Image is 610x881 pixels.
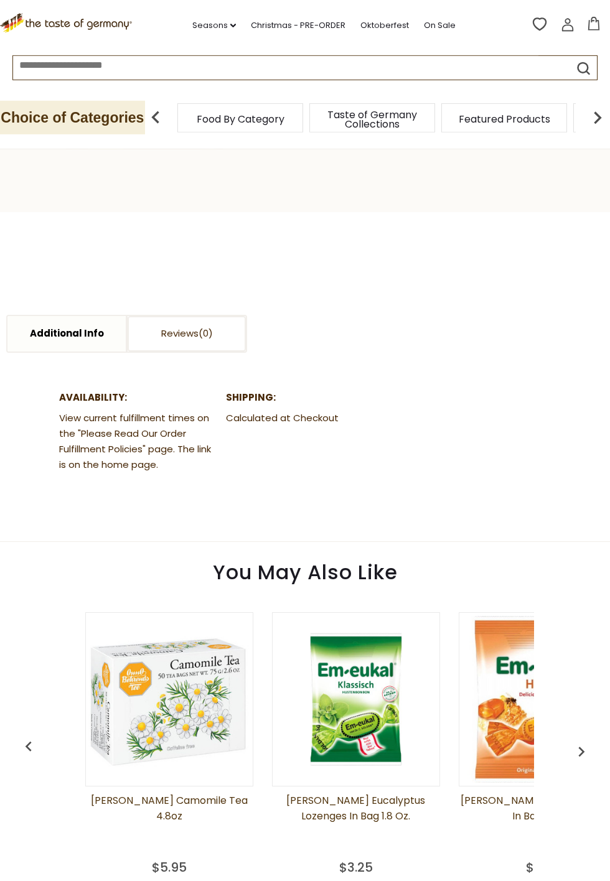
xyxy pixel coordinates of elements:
div: $3.25 [526,858,560,877]
img: previous arrow [19,737,39,757]
img: next arrow [585,105,610,130]
a: Christmas - PRE-ORDER [251,19,345,32]
a: Food By Category [197,114,284,124]
img: previous arrow [143,105,168,130]
dt: Availability: [59,390,217,406]
dd: View current fulfillment times on the "Please Read Our Order Fulfillment Policies" page. The link... [59,411,217,473]
a: Oktoberfest [360,19,409,32]
a: Additional Info [7,316,126,352]
a: [PERSON_NAME] Eucalyptus Lozenges in Bag 1.8 oz. [272,793,440,855]
a: On Sale [424,19,456,32]
div: $3.25 [339,858,373,877]
img: previous arrow [571,742,591,762]
a: Featured Products [459,114,550,124]
div: You May Also Like [18,542,591,597]
dd: Calculated at Checkout [226,411,384,426]
dt: Shipping: [226,390,384,406]
img: Dr. Soldan Eucalyptus Lozenges in Bag 1.8 oz. [273,616,439,783]
a: [PERSON_NAME] Camomile Tea 4.8oz [85,793,253,855]
a: Seasons [192,19,236,32]
a: Reviews [128,316,246,352]
div: $5.95 [152,858,187,877]
a: Taste of Germany Collections [322,110,422,129]
img: Onno Behrends Camomile Tea 4.8oz [86,616,253,783]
